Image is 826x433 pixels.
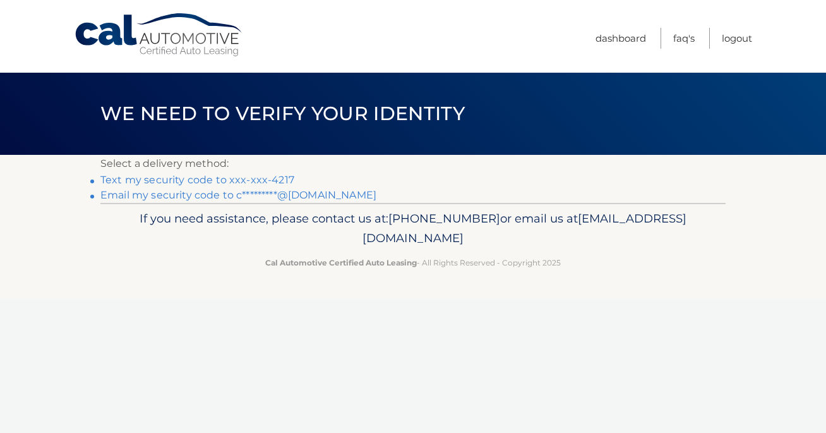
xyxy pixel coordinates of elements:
[388,211,500,226] span: [PHONE_NUMBER]
[265,258,417,267] strong: Cal Automotive Certified Auto Leasing
[109,256,717,269] p: - All Rights Reserved - Copyright 2025
[596,28,646,49] a: Dashboard
[100,102,465,125] span: We need to verify your identity
[722,28,752,49] a: Logout
[109,209,717,249] p: If you need assistance, please contact us at: or email us at
[100,174,294,186] a: Text my security code to xxx-xxx-4217
[100,155,726,173] p: Select a delivery method:
[100,189,376,201] a: Email my security code to c*********@[DOMAIN_NAME]
[673,28,695,49] a: FAQ's
[74,13,244,58] a: Cal Automotive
